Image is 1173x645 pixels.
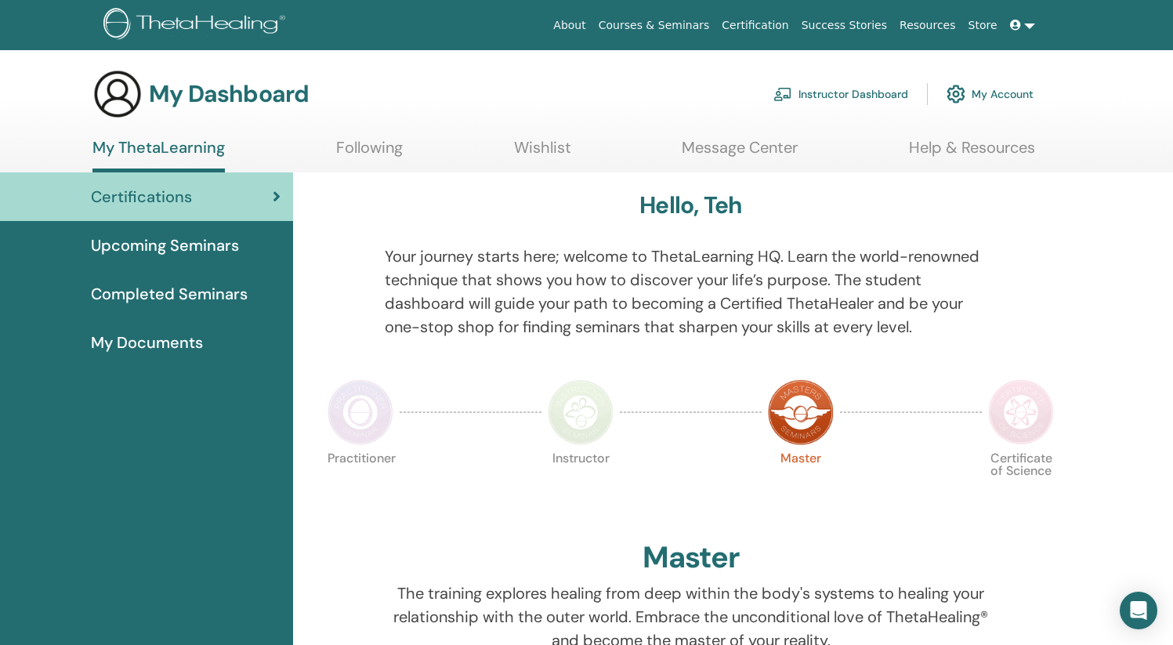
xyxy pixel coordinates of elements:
[149,80,309,108] h3: My Dashboard
[768,379,834,445] img: Master
[91,185,192,208] span: Certifications
[547,11,592,40] a: About
[328,452,393,518] p: Practitioner
[91,234,239,257] span: Upcoming Seminars
[795,11,893,40] a: Success Stories
[103,8,291,43] img: logo.png
[328,379,393,445] img: Practitioner
[988,379,1054,445] img: Certificate of Science
[988,452,1054,518] p: Certificate of Science
[773,87,792,101] img: chalkboard-teacher.svg
[592,11,716,40] a: Courses & Seminars
[893,11,962,40] a: Resources
[385,245,997,339] p: Your journey starts here; welcome to ThetaLearning HQ. Learn the world-renowned technique that sh...
[773,77,908,111] a: Instructor Dashboard
[548,452,614,518] p: Instructor
[92,138,225,172] a: My ThetaLearning
[909,138,1035,168] a: Help & Resources
[91,282,248,306] span: Completed Seminars
[947,81,965,107] img: cog.svg
[639,191,742,219] h3: Hello, Teh
[92,69,143,119] img: generic-user-icon.jpg
[715,11,795,40] a: Certification
[336,138,403,168] a: Following
[91,331,203,354] span: My Documents
[682,138,798,168] a: Message Center
[548,379,614,445] img: Instructor
[768,452,834,518] p: Master
[962,11,1004,40] a: Store
[1120,592,1157,629] div: Open Intercom Messenger
[947,77,1034,111] a: My Account
[643,540,740,576] h2: Master
[514,138,571,168] a: Wishlist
